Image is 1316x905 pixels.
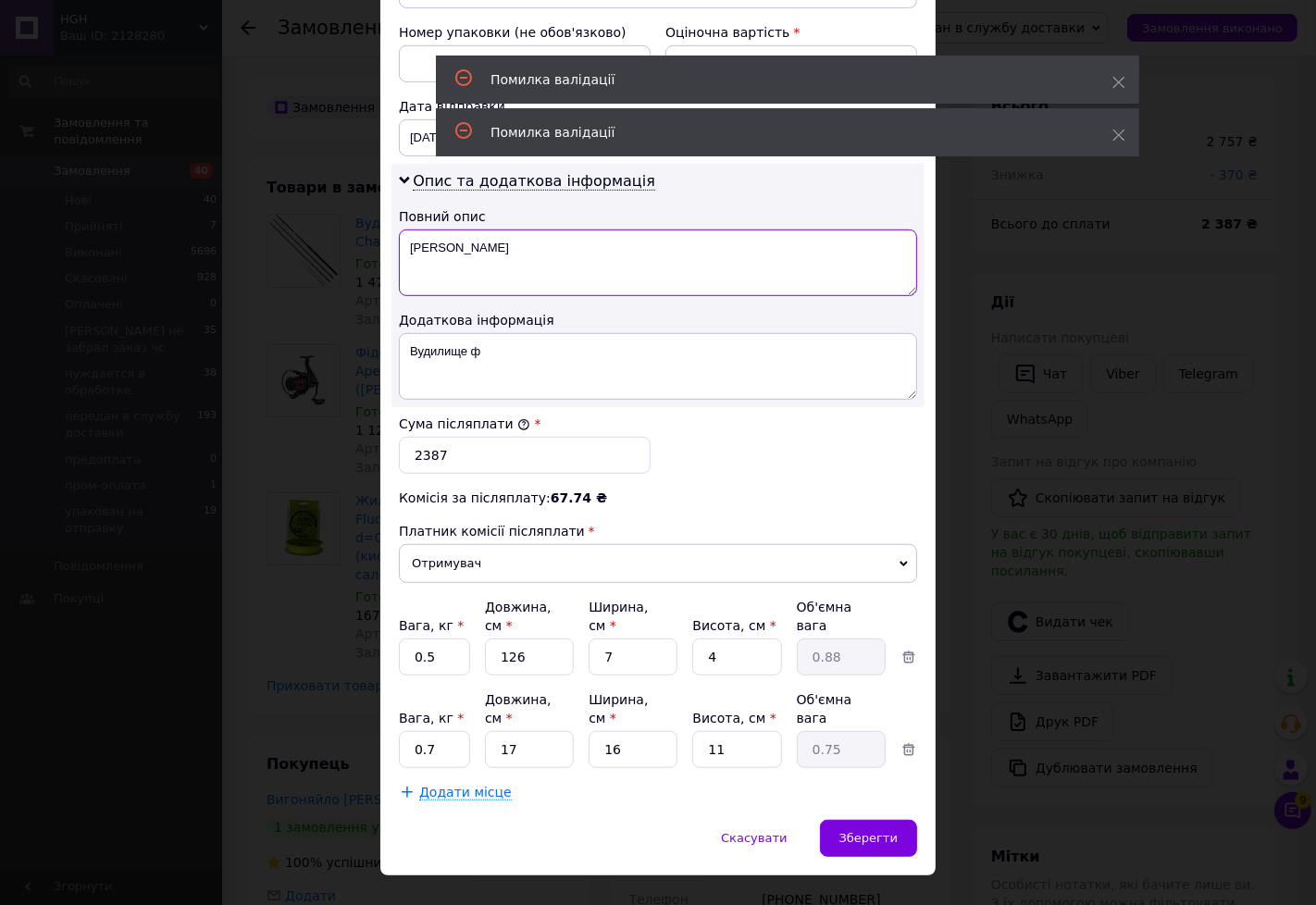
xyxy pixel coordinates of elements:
[399,229,917,296] textarea: [PERSON_NAME]
[399,311,917,329] div: Додаткова інформація
[589,600,648,633] label: Ширина, см
[419,785,512,800] span: Додати місце
[399,416,530,431] label: Сума післяплати
[490,123,1066,142] div: Помилка валідації
[399,524,585,539] span: Платник комісії післяплати
[413,172,655,191] span: Опис та додаткова інформація
[399,97,651,116] div: Дата відправки
[485,692,552,725] label: Довжина, см
[692,711,776,725] label: Висота, см
[399,618,464,633] label: Вага, кг
[399,207,917,226] div: Повний опис
[399,711,464,725] label: Вага, кг
[399,544,917,583] span: Отримувач
[721,831,787,845] span: Скасувати
[839,831,898,845] span: Зберегти
[399,489,917,507] div: Комісія за післяплату:
[665,23,917,42] div: Оціночна вартість
[551,490,607,505] span: 67.74 ₴
[692,618,776,633] label: Висота, см
[589,692,648,725] label: Ширина, см
[399,23,651,42] div: Номер упаковки (не обов'язково)
[399,333,917,400] textarea: Вудилище ф
[485,600,552,633] label: Довжина, см
[797,598,886,635] div: Об'ємна вага
[797,690,886,727] div: Об'ємна вага
[490,70,1066,89] div: Помилка валідації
